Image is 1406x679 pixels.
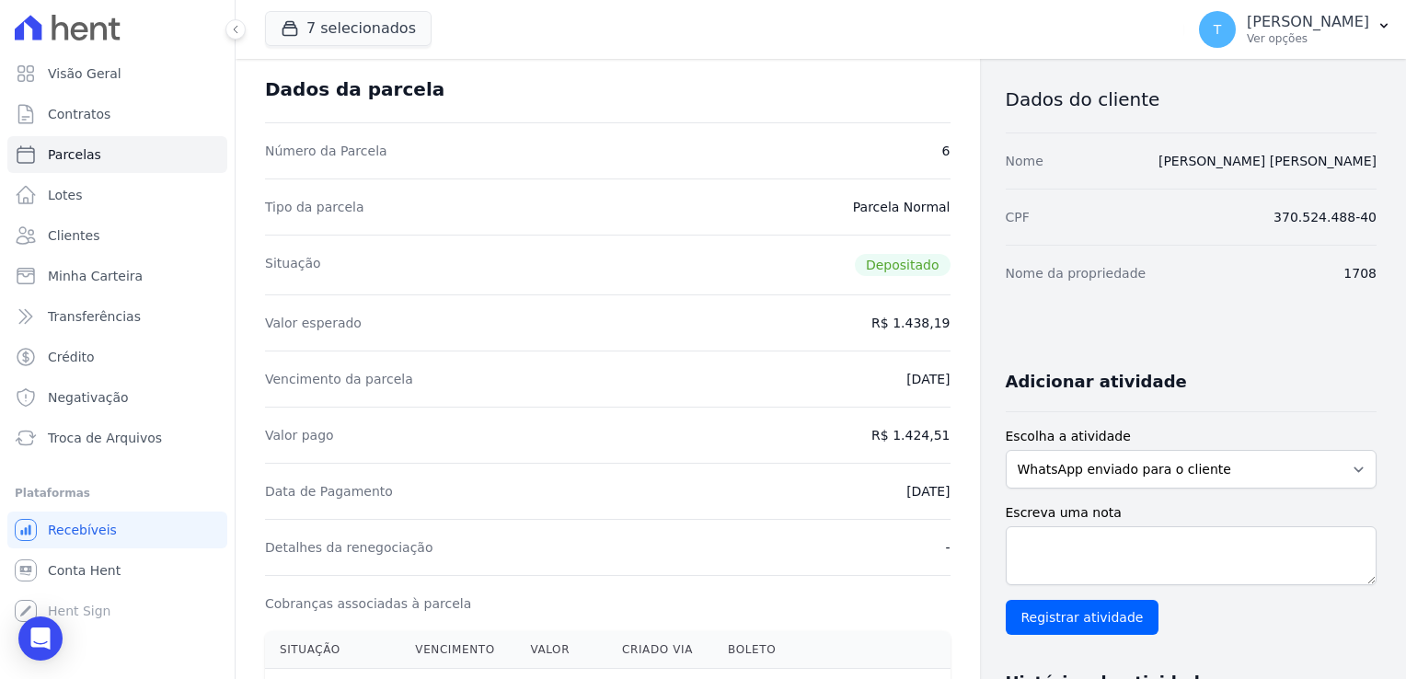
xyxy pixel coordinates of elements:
div: Open Intercom Messenger [18,616,63,661]
dt: Valor esperado [265,314,362,332]
dt: Data de Pagamento [265,482,393,501]
a: Transferências [7,298,227,335]
label: Escolha a atividade [1006,427,1377,446]
dd: - [945,538,950,557]
th: Situação [265,631,400,669]
dt: Vencimento da parcela [265,370,413,388]
a: [PERSON_NAME] [PERSON_NAME] [1158,154,1377,168]
a: Conta Hent [7,552,227,589]
button: 7 selecionados [265,11,432,46]
span: Crédito [48,348,95,366]
a: Visão Geral [7,55,227,92]
dt: Cobranças associadas à parcela [265,594,471,613]
a: Troca de Arquivos [7,420,227,456]
div: Plataformas [15,482,220,504]
div: Dados da parcela [265,78,444,100]
span: Conta Hent [48,561,121,580]
span: Lotes [48,186,83,204]
dd: R$ 1.424,51 [871,426,950,444]
span: Contratos [48,105,110,123]
a: Crédito [7,339,227,375]
p: Ver opções [1247,31,1369,46]
dd: 370.524.488-40 [1273,208,1377,226]
span: T [1214,23,1222,36]
dt: Nome [1006,152,1043,170]
a: Contratos [7,96,227,132]
p: [PERSON_NAME] [1247,13,1369,31]
th: Valor [515,631,607,669]
dd: 6 [942,142,951,160]
a: Recebíveis [7,512,227,548]
dd: [DATE] [906,482,950,501]
dd: R$ 1.438,19 [871,314,950,332]
span: Depositado [855,254,951,276]
h3: Adicionar atividade [1006,371,1187,393]
a: Minha Carteira [7,258,227,294]
span: Troca de Arquivos [48,429,162,447]
span: Parcelas [48,145,101,164]
input: Registrar atividade [1006,600,1159,635]
a: Negativação [7,379,227,416]
button: T [PERSON_NAME] Ver opções [1184,4,1406,55]
th: Vencimento [400,631,515,669]
a: Parcelas [7,136,227,173]
dt: Detalhes da renegociação [265,538,433,557]
th: Criado via [607,631,713,669]
h3: Dados do cliente [1006,88,1377,110]
span: Recebíveis [48,521,117,539]
span: Negativação [48,388,129,407]
dd: Parcela Normal [853,198,951,216]
th: Boleto [713,631,813,669]
dd: 1708 [1343,264,1377,282]
dt: Situação [265,254,321,276]
span: Clientes [48,226,99,245]
dt: Número da Parcela [265,142,387,160]
span: Minha Carteira [48,267,143,285]
span: Visão Geral [48,64,121,83]
span: Transferências [48,307,141,326]
a: Clientes [7,217,227,254]
a: Lotes [7,177,227,213]
dd: [DATE] [906,370,950,388]
dt: CPF [1006,208,1030,226]
label: Escreva uma nota [1006,503,1377,523]
dt: Tipo da parcela [265,198,364,216]
dt: Valor pago [265,426,334,444]
dt: Nome da propriedade [1006,264,1147,282]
